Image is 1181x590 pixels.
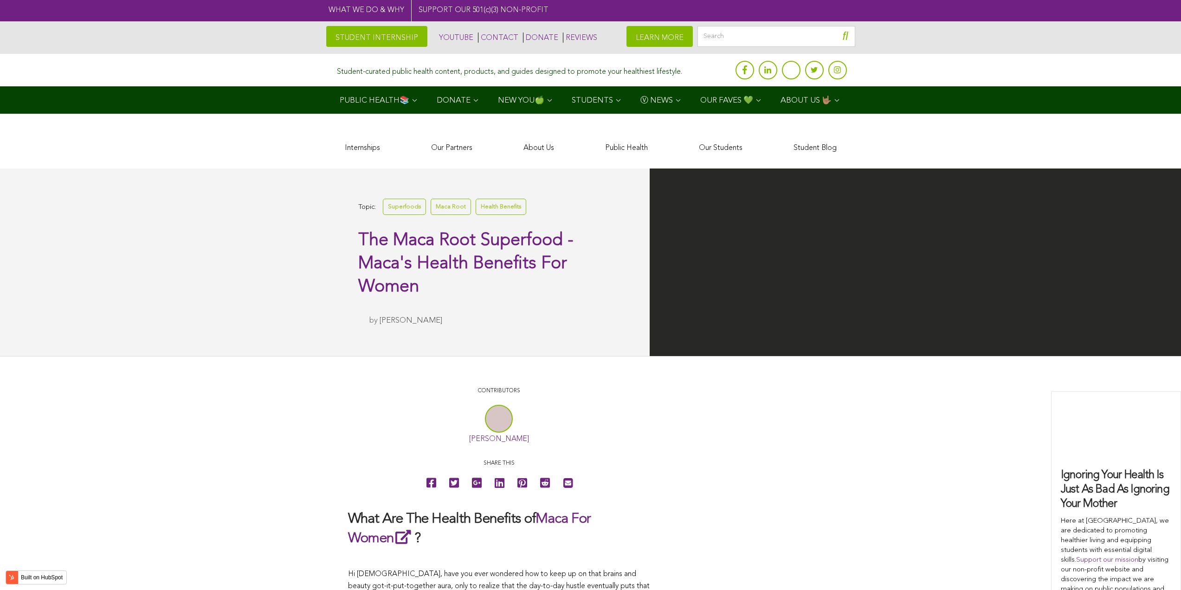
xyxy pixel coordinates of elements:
[572,97,613,104] span: STUDENTS
[781,97,832,104] span: ABOUT US 🤟🏽
[640,97,673,104] span: Ⓥ NEWS
[369,317,378,324] span: by
[700,97,753,104] span: OUR FAVES 💚
[358,232,574,296] span: The Maca Root Superfood - Maca's Health Benefits For Women
[431,199,471,215] a: Maca Root
[6,571,67,584] button: Built on HubSpot
[478,32,518,43] a: CONTACT
[476,199,526,215] a: Health Benefits
[437,97,471,104] span: DONATE
[437,32,473,43] a: YOUTUBE
[348,512,591,545] a: Maca For Women
[563,32,597,43] a: REVIEWS
[358,201,376,214] span: Topic:
[17,571,66,584] label: Built on HubSpot
[326,86,855,114] div: Navigation Menu
[626,26,693,47] a: LEARN MORE
[469,435,529,443] a: [PERSON_NAME]
[337,63,682,77] div: Student-curated public health content, products, and guides designed to promote your healthiest l...
[1135,545,1181,590] iframe: Chat Widget
[523,32,558,43] a: DONATE
[326,26,427,47] a: STUDENT INTERNSHIP
[6,572,17,583] img: HubSpot sprocket logo
[697,26,855,47] input: Search
[340,97,409,104] span: PUBLIC HEALTH📚
[348,510,650,548] h2: What Are The Health Benefits of ?
[348,459,650,468] p: Share this
[498,97,544,104] span: NEW YOU🍏
[380,317,442,324] a: [PERSON_NAME]
[383,199,426,215] a: Superfoods
[348,387,650,395] p: CONTRIBUTORS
